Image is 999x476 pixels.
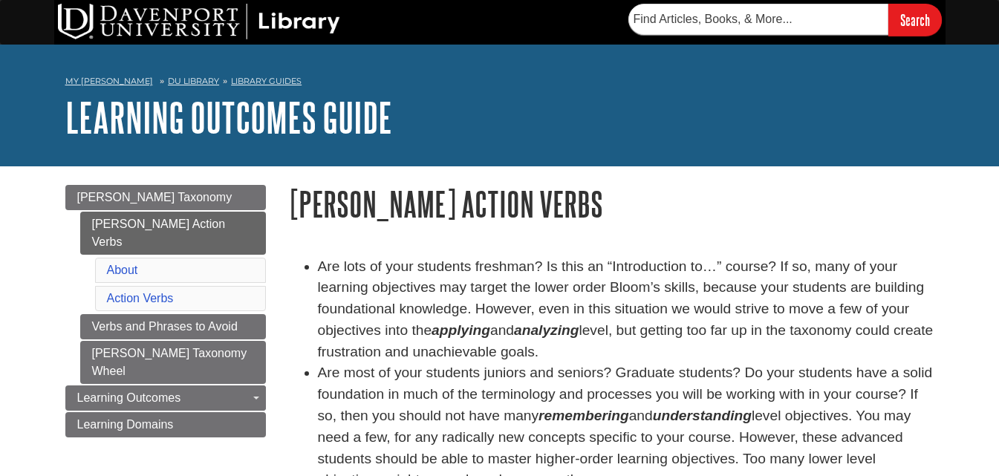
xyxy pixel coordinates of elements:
[231,76,302,86] a: Library Guides
[65,385,266,411] a: Learning Outcomes
[318,256,934,363] li: Are lots of your students freshman? Is this an “Introduction to…” course? If so, many of your lea...
[80,212,266,255] a: [PERSON_NAME] Action Verbs
[432,322,490,338] strong: applying
[80,314,266,339] a: Verbs and Phrases to Avoid
[888,4,942,36] input: Search
[65,185,266,210] a: [PERSON_NAME] Taxonomy
[628,4,888,35] input: Find Articles, Books, & More...
[65,185,266,437] div: Guide Page Menu
[65,94,392,140] a: Learning Outcomes Guide
[653,408,752,423] em: understanding
[107,292,174,304] a: Action Verbs
[628,4,942,36] form: Searches DU Library's articles, books, and more
[80,341,266,384] a: [PERSON_NAME] Taxonomy Wheel
[77,191,232,203] span: [PERSON_NAME] Taxonomy
[65,71,934,95] nav: breadcrumb
[288,185,934,223] h1: [PERSON_NAME] Action Verbs
[65,75,153,88] a: My [PERSON_NAME]
[65,412,266,437] a: Learning Domains
[77,418,174,431] span: Learning Domains
[538,408,629,423] em: remembering
[514,322,579,338] strong: analyzing
[77,391,181,404] span: Learning Outcomes
[58,4,340,39] img: DU Library
[107,264,138,276] a: About
[168,76,219,86] a: DU Library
